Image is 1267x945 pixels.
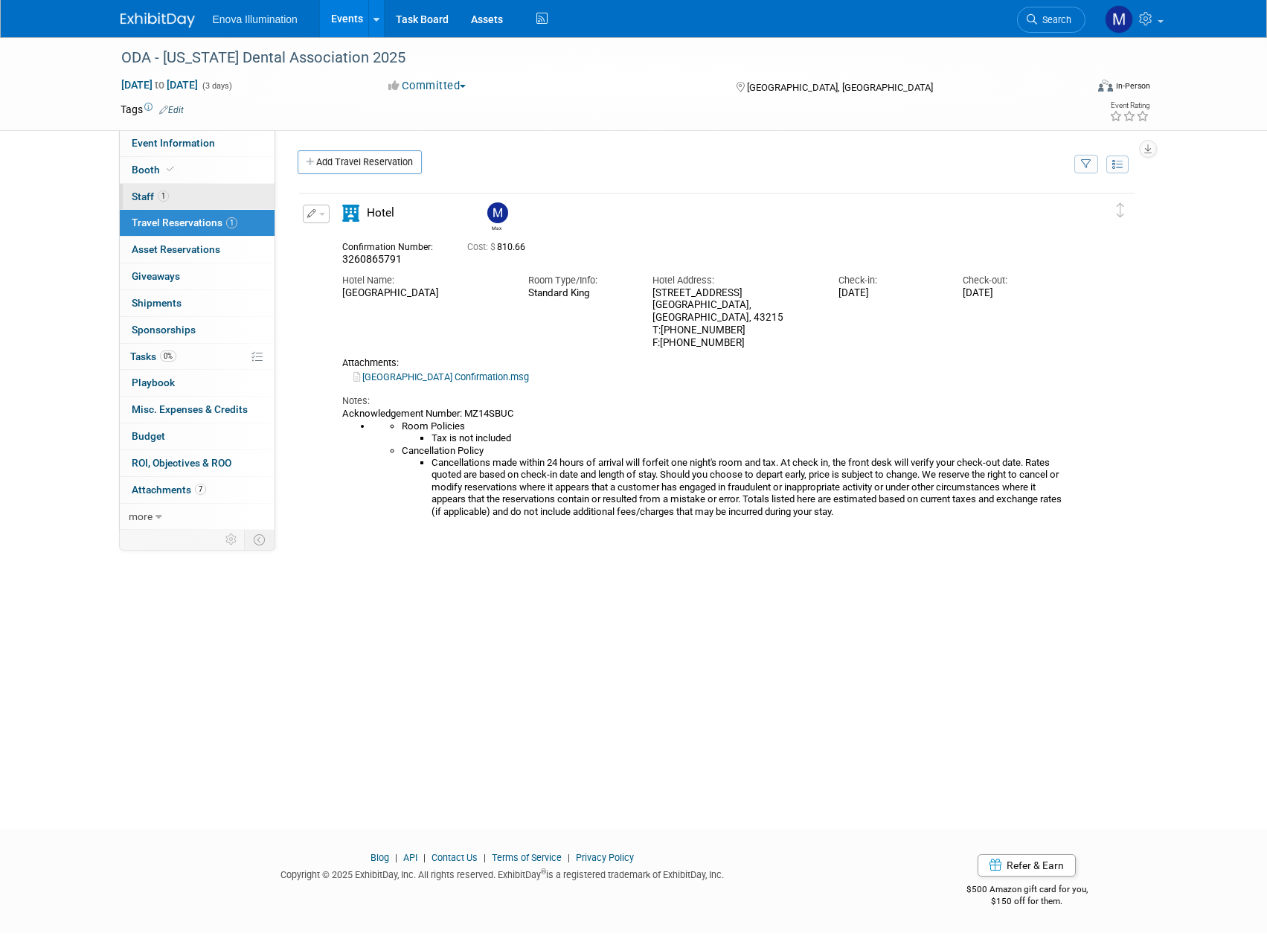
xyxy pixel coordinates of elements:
[342,274,506,287] div: Hotel Name:
[353,371,529,382] a: [GEOGRAPHIC_DATA] Confirmation.msg
[403,852,417,863] a: API
[467,242,531,252] span: 810.66
[153,79,167,91] span: to
[132,243,220,255] span: Asset Reservations
[132,403,248,415] span: Misc. Expenses & Credits
[963,274,1065,287] div: Check-out:
[132,430,165,442] span: Budget
[541,868,546,876] sup: ®
[484,202,510,231] div: Max Zid
[219,530,245,549] td: Personalize Event Tab Strip
[402,445,1065,519] li: Cancellation Policy
[342,357,1065,369] div: Attachments:
[367,206,394,220] span: Hotel
[120,450,275,476] a: ROI, Objectives & ROO
[121,102,184,117] td: Tags
[120,370,275,396] a: Playbook
[120,210,275,236] a: Travel Reservations1
[121,78,199,92] span: [DATE] [DATE]
[1098,80,1113,92] img: Format-Inperson.png
[371,852,389,863] a: Blog
[342,253,402,265] span: 3260865791
[747,82,933,93] span: [GEOGRAPHIC_DATA], [GEOGRAPHIC_DATA]
[907,895,1147,908] div: $150 off for them.
[120,157,275,183] a: Booth
[120,184,275,210] a: Staff1
[432,852,478,863] a: Contact Us
[1117,203,1124,218] i: Click and drag to move item
[130,350,176,362] span: Tasks
[342,205,359,222] i: Hotel
[492,852,562,863] a: Terms of Service
[116,45,1063,71] div: ODA - [US_STATE] Dental Association 2025
[528,287,630,299] div: Standard King
[432,457,1065,518] li: Cancellations made within 24 hours of arrival will forfeit one night's room and tax. At check in,...
[487,223,506,231] div: Max Zid
[120,290,275,316] a: Shipments
[121,13,195,28] img: ExhibitDay
[132,377,175,388] span: Playbook
[342,287,506,300] div: [GEOGRAPHIC_DATA]
[132,297,182,309] span: Shipments
[838,274,940,287] div: Check-in:
[978,854,1076,877] a: Refer & Earn
[132,190,169,202] span: Staff
[120,504,275,530] a: more
[1115,80,1150,92] div: In-Person
[1081,160,1091,170] i: Filter by Traveler
[342,237,445,253] div: Confirmation Number:
[120,397,275,423] a: Misc. Expenses & Credits
[420,852,429,863] span: |
[1105,5,1133,33] img: Max Zid
[907,874,1147,908] div: $500 Amazon gift card for you,
[467,242,497,252] span: Cost: $
[391,852,401,863] span: |
[402,420,1065,445] li: Room Policies
[432,432,1065,444] li: Tax is not included
[576,852,634,863] a: Privacy Policy
[132,324,196,336] span: Sponsorships
[167,165,174,173] i: Booth reservation complete
[120,317,275,343] a: Sponsorships
[487,202,508,223] img: Max Zid
[195,484,206,495] span: 7
[120,237,275,263] a: Asset Reservations
[159,105,184,115] a: Edit
[838,287,940,300] div: [DATE]
[158,190,169,202] span: 1
[121,865,885,882] div: Copyright © 2025 ExhibitDay, Inc. All rights reserved. ExhibitDay is a registered trademark of Ex...
[132,270,180,282] span: Giveaways
[1109,102,1149,109] div: Event Rating
[120,130,275,156] a: Event Information
[342,408,1065,518] div: Acknowledgement Number: MZ14SBUC
[998,77,1151,100] div: Event Format
[120,423,275,449] a: Budget
[652,287,816,350] div: [STREET_ADDRESS] [GEOGRAPHIC_DATA], [GEOGRAPHIC_DATA], 43215 T:[PHONE_NUMBER] F:[PHONE_NUMBER]
[564,852,574,863] span: |
[226,217,237,228] span: 1
[120,477,275,503] a: Attachments7
[480,852,490,863] span: |
[132,137,215,149] span: Event Information
[120,263,275,289] a: Giveaways
[132,217,237,228] span: Travel Reservations
[201,81,232,91] span: (3 days)
[132,457,231,469] span: ROI, Objectives & ROO
[213,13,298,25] span: Enova Illumination
[120,344,275,370] a: Tasks0%
[528,274,630,287] div: Room Type/Info:
[244,530,275,549] td: Toggle Event Tabs
[342,394,1065,408] div: Notes:
[383,78,472,94] button: Committed
[160,350,176,362] span: 0%
[132,164,177,176] span: Booth
[963,287,1065,300] div: [DATE]
[129,510,153,522] span: more
[132,484,206,496] span: Attachments
[1037,14,1071,25] span: Search
[652,274,816,287] div: Hotel Address:
[298,150,422,174] a: Add Travel Reservation
[1017,7,1085,33] a: Search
